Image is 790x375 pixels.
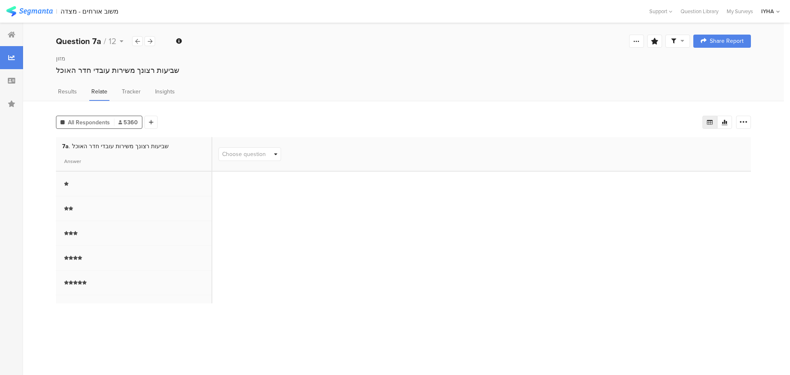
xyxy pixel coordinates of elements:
span: Share Report [710,38,744,44]
b: Question 7a [56,35,101,47]
div: | [56,7,57,16]
div: IYHA [761,7,774,15]
div: משוב אורחים - מצדה [60,7,118,15]
span: Relate [91,87,107,96]
span: Choose question [222,150,266,158]
span: All Respondents [68,118,110,127]
span: 7a [62,142,70,151]
span: 5360 [118,118,138,127]
span: Insights [155,87,175,96]
span: . [69,142,70,151]
span: Answer [64,158,81,165]
img: segmanta logo [6,6,53,16]
span: שביעות רצונך משירות עובדי חדר האוכל [72,142,169,151]
a: My Surveys [723,7,757,15]
div: Support [649,5,672,18]
a: Question Library [676,7,723,15]
span: Tracker [122,87,141,96]
div: מזון [56,54,751,63]
span: / [104,35,106,47]
span: 12 [109,35,116,47]
div: שביעות רצונך משירות עובדי חדר האוכל [56,65,751,76]
span: Results [58,87,77,96]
